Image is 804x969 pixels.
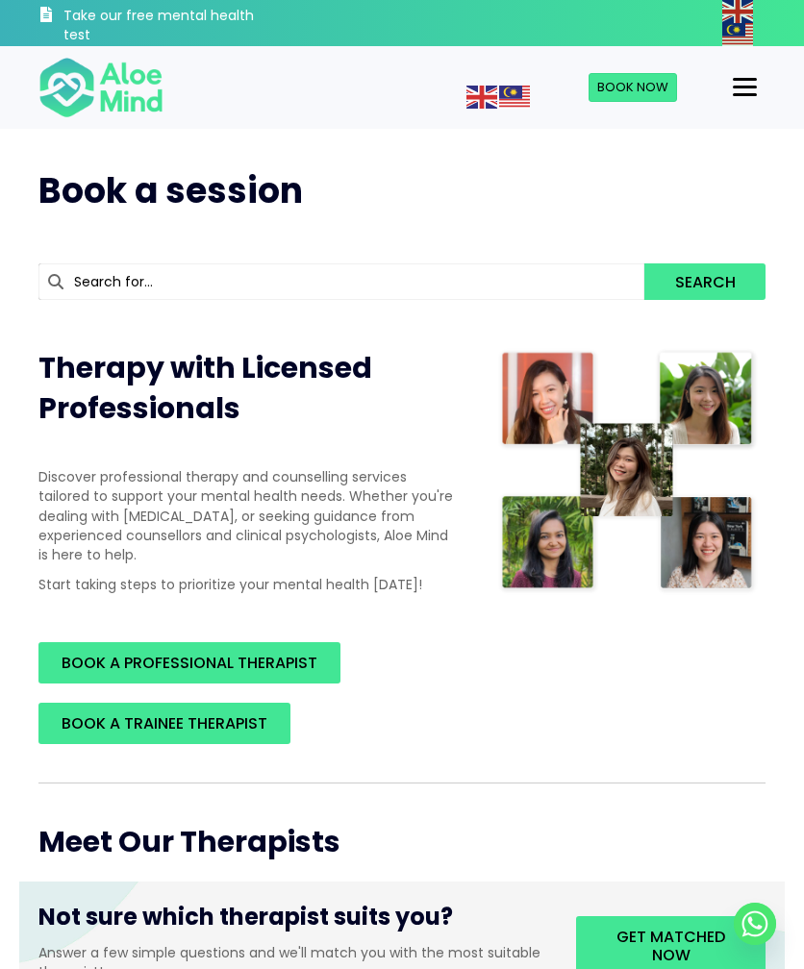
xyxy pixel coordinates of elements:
a: Malay [722,24,755,43]
span: Therapy with Licensed Professionals [38,347,372,429]
span: BOOK A TRAINEE THERAPIST [62,712,267,734]
a: Book Now [589,73,677,102]
img: en [466,86,497,109]
h3: Not sure which therapist suits you? [38,901,547,943]
img: Aloe mind Logo [38,56,163,119]
a: English [722,1,755,20]
a: Take our free mental health test [38,5,257,46]
img: ms [722,23,753,46]
span: Meet Our Therapists [38,821,340,862]
a: Whatsapp [734,903,776,945]
a: BOOK A TRAINEE THERAPIST [38,703,290,744]
img: Therapist collage [498,348,758,594]
input: Search for... [38,263,644,300]
button: Search [644,263,766,300]
p: Start taking steps to prioritize your mental health [DATE]! [38,575,460,594]
a: English [466,87,499,106]
span: Book Now [597,78,668,96]
h3: Take our free mental health test [63,7,257,44]
img: ms [499,86,530,109]
a: BOOK A PROFESSIONAL THERAPIST [38,642,340,683]
span: BOOK A PROFESSIONAL THERAPIST [62,652,317,674]
span: Get matched now [616,926,725,966]
p: Discover professional therapy and counselling services tailored to support your mental health nee... [38,467,460,564]
span: Book a session [38,166,303,215]
a: Malay [499,87,532,106]
button: Menu [725,71,765,104]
